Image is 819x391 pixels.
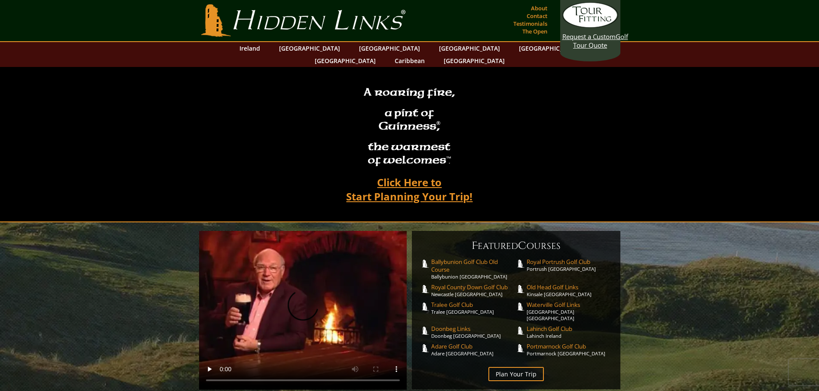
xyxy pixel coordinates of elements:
a: Plan Your Trip [488,367,544,381]
a: Ireland [235,42,264,55]
a: Click Here toStart Planning Your Trip! [337,172,481,206]
a: [GEOGRAPHIC_DATA] [435,42,504,55]
span: Ballybunion Golf Club Old Course [431,258,516,273]
span: Royal County Down Golf Club [431,283,516,291]
h6: eatured ourses [420,239,612,253]
a: Request a CustomGolf Tour Quote [562,2,618,49]
a: Adare Golf ClubAdare [GEOGRAPHIC_DATA] [431,343,516,357]
a: About [529,2,549,14]
a: Lahinch Golf ClubLahinch Ireland [527,325,612,339]
span: Tralee Golf Club [431,301,516,309]
span: Old Head Golf Links [527,283,612,291]
a: Royal County Down Golf ClubNewcastle [GEOGRAPHIC_DATA] [431,283,516,297]
a: Caribbean [390,55,429,67]
a: Doonbeg LinksDoonbeg [GEOGRAPHIC_DATA] [431,325,516,339]
a: Waterville Golf Links[GEOGRAPHIC_DATA] [GEOGRAPHIC_DATA] [527,301,612,321]
a: Royal Portrush Golf ClubPortrush [GEOGRAPHIC_DATA] [527,258,612,272]
a: [GEOGRAPHIC_DATA] [275,42,344,55]
a: [GEOGRAPHIC_DATA] [439,55,509,67]
a: [GEOGRAPHIC_DATA] [310,55,380,67]
span: Doonbeg Links [431,325,516,333]
h2: A roaring fire, a pint of Guinness , the warmest of welcomesâ„¢. [358,82,460,172]
a: Contact [525,10,549,22]
span: Lahinch Golf Club [527,325,612,333]
a: Ballybunion Golf Club Old CourseBallybunion [GEOGRAPHIC_DATA] [431,258,516,280]
span: Portmarnock Golf Club [527,343,612,350]
a: Testimonials [511,18,549,30]
a: Portmarnock Golf ClubPortmarnock [GEOGRAPHIC_DATA] [527,343,612,357]
a: Tralee Golf ClubTralee [GEOGRAPHIC_DATA] [431,301,516,315]
a: Old Head Golf LinksKinsale [GEOGRAPHIC_DATA] [527,283,612,297]
a: The Open [520,25,549,37]
span: C [518,239,527,253]
a: [GEOGRAPHIC_DATA] [355,42,424,55]
span: Request a Custom [562,32,616,41]
span: F [472,239,478,253]
span: Royal Portrush Golf Club [527,258,612,266]
span: Adare Golf Club [431,343,516,350]
span: Waterville Golf Links [527,301,612,309]
a: [GEOGRAPHIC_DATA] [515,42,584,55]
